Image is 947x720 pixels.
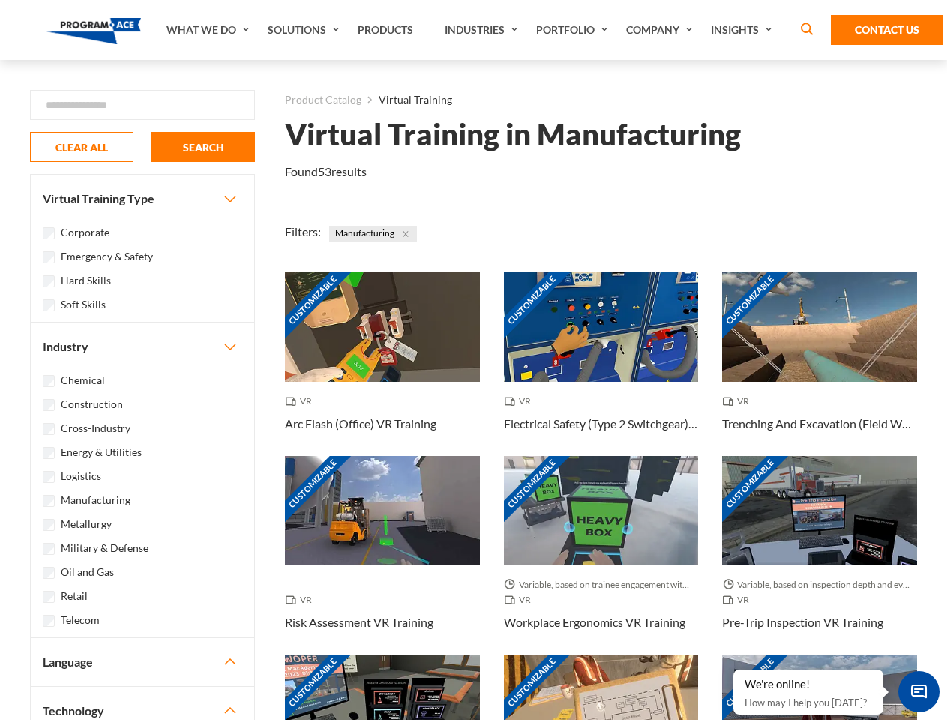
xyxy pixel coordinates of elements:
img: Program-Ace [46,18,142,44]
button: Industry [31,322,254,370]
a: Customizable Thumbnail - Arc Flash (Office) VR Training VR Arc Flash (Office) VR Training [285,272,480,456]
input: Emergency & Safety [43,251,55,263]
label: Manufacturing [61,492,130,508]
h3: Electrical Safety (Type 2 Switchgear) VR Training [504,415,699,433]
span: Variable, based on trainee engagement with exercises. [504,577,699,592]
p: Found results [285,163,367,181]
label: Soft Skills [61,296,106,313]
label: Energy & Utilities [61,444,142,460]
input: Telecom [43,615,55,627]
div: We're online! [745,677,872,692]
a: Customizable Thumbnail - Electrical Safety (Type 2 Switchgear) VR Training VR Electrical Safety (... [504,272,699,456]
input: Military & Defense [43,543,55,555]
h3: Trenching And Excavation (Field Work) VR Training [722,415,917,433]
li: Virtual Training [361,90,452,109]
span: VR [504,592,537,607]
span: Chat Widget [898,671,940,712]
a: Product Catalog [285,90,361,109]
span: Manufacturing [329,226,417,242]
label: Emergency & Safety [61,248,153,265]
input: Chemical [43,375,55,387]
button: Virtual Training Type [31,175,254,223]
a: Customizable Thumbnail - Workplace Ergonomics VR Training Variable, based on trainee engagement w... [504,456,699,655]
nav: breadcrumb [285,90,917,109]
input: Cross-Industry [43,423,55,435]
h3: Workplace Ergonomics VR Training [504,613,685,631]
span: VR [722,394,755,409]
span: VR [285,394,318,409]
a: Customizable Thumbnail - Trenching And Excavation (Field Work) VR Training VR Trenching And Excav... [722,272,917,456]
a: Customizable Thumbnail - Pre-Trip Inspection VR Training Variable, based on inspection depth and ... [722,456,917,655]
h3: Arc Flash (Office) VR Training [285,415,436,433]
span: VR [285,592,318,607]
span: Variable, based on inspection depth and event interaction. [722,577,917,592]
span: Filters: [285,224,321,238]
label: Cross-Industry [61,420,130,436]
h3: Pre-Trip Inspection VR Training [722,613,883,631]
input: Retail [43,591,55,603]
label: Retail [61,588,88,604]
h3: Risk Assessment VR Training [285,613,433,631]
label: Oil and Gas [61,564,114,580]
input: Soft Skills [43,299,55,311]
label: Chemical [61,372,105,388]
span: VR [722,592,755,607]
label: Metallurgy [61,516,112,532]
input: Corporate [43,227,55,239]
p: How may I help you [DATE]? [745,694,872,712]
button: Close [397,226,414,242]
input: Manufacturing [43,495,55,507]
label: Telecom [61,612,100,628]
input: Hard Skills [43,275,55,287]
button: Language [31,638,254,686]
a: Contact Us [831,15,943,45]
h1: Virtual Training in Manufacturing [285,121,741,148]
input: Logistics [43,471,55,483]
em: 53 [318,164,331,178]
input: Construction [43,399,55,411]
input: Metallurgy [43,519,55,531]
label: Logistics [61,468,101,484]
label: Corporate [61,224,109,241]
input: Energy & Utilities [43,447,55,459]
label: Hard Skills [61,272,111,289]
label: Construction [61,396,123,412]
input: Oil and Gas [43,567,55,579]
span: VR [504,394,537,409]
label: Military & Defense [61,540,148,556]
a: Customizable Thumbnail - Risk Assessment VR Training VR Risk Assessment VR Training [285,456,480,655]
button: CLEAR ALL [30,132,133,162]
